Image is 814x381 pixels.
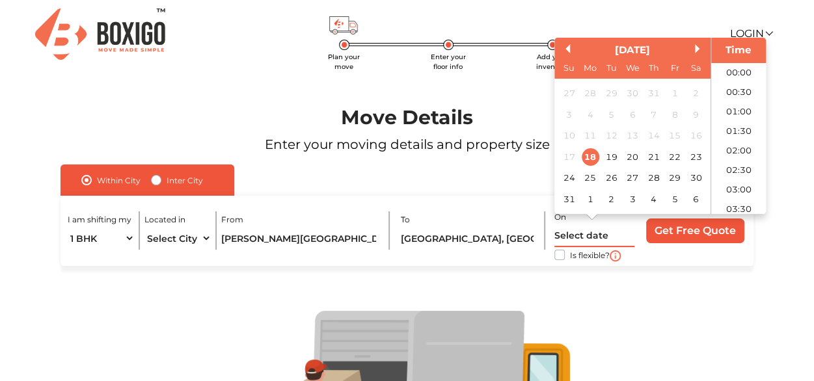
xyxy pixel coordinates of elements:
[666,85,683,102] div: Not available Friday, August 1st, 2025
[560,148,578,165] div: Not available Sunday, August 17th, 2025
[603,105,620,123] div: Not available Tuesday, August 5th, 2025
[603,190,620,207] div: Choose Tuesday, September 2nd, 2025
[603,148,620,165] div: Choose Tuesday, August 19th, 2025
[666,148,683,165] div: Choose Friday, August 22nd, 2025
[35,8,165,60] img: Boxigo
[561,44,570,53] button: Previous Month
[711,82,767,101] li: 00:30
[401,214,410,226] label: To
[730,27,772,40] a: Login
[687,148,705,165] div: Choose Saturday, August 23rd, 2025
[610,250,621,261] img: i
[582,148,599,165] div: Choose Monday, August 18th, 2025
[558,83,706,209] div: month 2025-08
[646,218,744,243] input: Get Free Quote
[560,190,578,207] div: Choose Sunday, August 31st, 2025
[687,190,705,207] div: Choose Saturday, September 6th, 2025
[687,169,705,187] div: Choose Saturday, August 30th, 2025
[221,227,379,250] input: Locality
[603,169,620,187] div: Choose Tuesday, August 26th, 2025
[623,59,641,77] div: We
[554,43,711,58] div: [DATE]
[645,148,662,165] div: Choose Thursday, August 21st, 2025
[401,227,536,250] input: Locality
[645,127,662,144] div: Not available Thursday, August 14th, 2025
[645,105,662,123] div: Not available Thursday, August 7th, 2025
[582,190,599,207] div: Choose Monday, September 1st, 2025
[582,85,599,102] div: Not available Monday, July 28th, 2025
[711,140,767,160] li: 02:00
[687,59,705,77] div: Sa
[68,214,131,226] label: I am shifting my
[687,85,705,102] div: Not available Saturday, August 2nd, 2025
[582,59,599,77] div: Mo
[687,127,705,144] div: Not available Saturday, August 16th, 2025
[711,62,767,82] li: 00:00
[623,105,641,123] div: Not available Wednesday, August 6th, 2025
[695,44,704,53] button: Next Month
[582,169,599,187] div: Choose Monday, August 25th, 2025
[582,105,599,123] div: Not available Monday, August 4th, 2025
[560,85,578,102] div: Not available Sunday, July 27th, 2025
[623,148,641,165] div: Choose Wednesday, August 20th, 2025
[560,127,578,144] div: Not available Sunday, August 10th, 2025
[645,85,662,102] div: Not available Thursday, July 31st, 2025
[714,43,763,58] div: Time
[711,179,767,199] li: 03:00
[144,214,185,226] label: Located in
[603,85,620,102] div: Not available Tuesday, July 29th, 2025
[554,224,634,247] input: Select date
[560,59,578,77] div: Su
[221,214,243,226] label: From
[33,135,781,154] p: Enter your moving details and property size
[570,247,610,261] label: Is flexible?
[645,190,662,207] div: Choose Thursday, September 4th, 2025
[711,160,767,179] li: 02:30
[687,105,705,123] div: Not available Saturday, August 9th, 2025
[603,59,620,77] div: Tu
[603,127,620,144] div: Not available Tuesday, August 12th, 2025
[666,127,683,144] div: Not available Friday, August 15th, 2025
[623,127,641,144] div: Not available Wednesday, August 13th, 2025
[623,85,641,102] div: Not available Wednesday, July 30th, 2025
[623,169,641,187] div: Choose Wednesday, August 27th, 2025
[666,105,683,123] div: Not available Friday, August 8th, 2025
[33,106,781,129] h1: Move Details
[328,53,360,71] span: Plan your move
[666,190,683,207] div: Choose Friday, September 5th, 2025
[623,190,641,207] div: Choose Wednesday, September 3rd, 2025
[711,199,767,218] li: 03:30
[711,101,767,121] li: 01:00
[666,169,683,187] div: Choose Friday, August 29th, 2025
[167,172,203,188] label: Inter City
[711,121,767,140] li: 01:30
[645,169,662,187] div: Choose Thursday, August 28th, 2025
[536,53,568,71] span: Add your inventory
[560,169,578,187] div: Choose Sunday, August 24th, 2025
[666,59,683,77] div: Fr
[97,172,141,188] label: Within City
[582,127,599,144] div: Not available Monday, August 11th, 2025
[431,53,466,71] span: Enter your floor info
[560,105,578,123] div: Not available Sunday, August 3rd, 2025
[645,59,662,77] div: Th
